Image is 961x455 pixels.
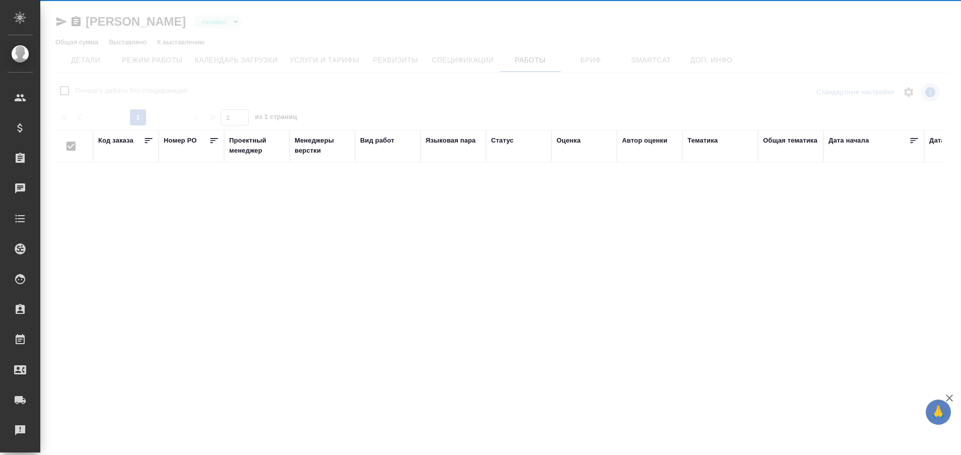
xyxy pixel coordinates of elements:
div: Вид работ [360,136,394,146]
div: Языковая пара [426,136,476,146]
button: 🙏 [926,400,951,425]
div: Статус [491,136,514,146]
div: Номер PO [164,136,196,146]
div: Оценка [557,136,581,146]
div: Общая тематика [763,136,817,146]
span: 🙏 [930,402,947,423]
div: Проектный менеджер [229,136,285,156]
div: Тематика [688,136,718,146]
div: Автор оценки [622,136,667,146]
div: Менеджеры верстки [295,136,350,156]
div: Дата начала [829,136,869,146]
div: Код заказа [98,136,133,146]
